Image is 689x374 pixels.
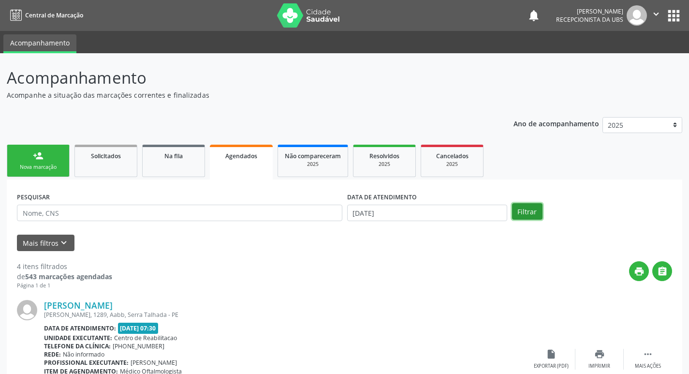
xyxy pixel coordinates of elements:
[44,342,111,350] b: Telefone da clínica:
[17,261,112,271] div: 4 itens filtrados
[17,205,342,221] input: Nome, CNS
[512,203,542,220] button: Filtrar
[17,235,74,252] button: Mais filtroskeyboard_arrow_down
[44,359,129,367] b: Profissional executante:
[360,161,409,168] div: 2025
[285,152,341,160] span: Não compareceram
[17,271,112,282] div: de
[657,266,668,277] i: 
[33,150,44,161] div: person_add
[63,350,104,359] span: Não informado
[627,5,647,26] img: img
[44,311,527,319] div: [PERSON_NAME], 1289, Aabb, Serra Talhada - PE
[647,5,665,26] button: 
[44,350,61,359] b: Rede:
[629,261,649,281] button: print
[3,34,76,53] a: Acompanhamento
[44,300,113,311] a: [PERSON_NAME]
[44,324,116,332] b: Data de atendimento:
[527,9,541,22] button: notifications
[651,9,661,19] i: 
[91,152,121,160] span: Solicitados
[44,334,112,342] b: Unidade executante:
[118,323,159,334] span: [DATE] 07:30
[113,342,164,350] span: [PHONE_NUMBER]
[164,152,183,160] span: Na fila
[7,66,480,90] p: Acompanhamento
[436,152,469,160] span: Cancelados
[59,238,69,248] i: keyboard_arrow_down
[7,90,480,100] p: Acompanhe a situação das marcações correntes e finalizadas
[556,7,623,15] div: [PERSON_NAME]
[114,334,177,342] span: Centro de Reabilitacao
[131,359,177,367] span: [PERSON_NAME]
[14,164,62,171] div: Nova marcação
[369,152,399,160] span: Resolvidos
[347,205,507,221] input: Selecione um intervalo
[17,190,50,205] label: PESQUISAR
[546,349,557,359] i: insert_drive_file
[635,363,661,370] div: Mais ações
[556,15,623,24] span: Recepcionista da UBS
[652,261,672,281] button: 
[643,349,653,359] i: 
[513,117,599,129] p: Ano de acompanhamento
[347,190,417,205] label: DATA DE ATENDIMENTO
[665,7,682,24] button: apps
[534,363,569,370] div: Exportar (PDF)
[25,11,83,19] span: Central de Marcação
[428,161,476,168] div: 2025
[634,266,645,277] i: print
[225,152,257,160] span: Agendados
[17,282,112,290] div: Página 1 de 1
[594,349,605,359] i: print
[285,161,341,168] div: 2025
[25,272,112,281] strong: 543 marcações agendadas
[17,300,37,320] img: img
[588,363,610,370] div: Imprimir
[7,7,83,23] a: Central de Marcação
